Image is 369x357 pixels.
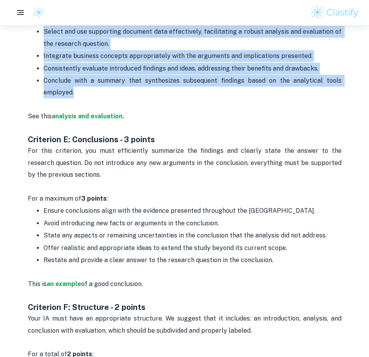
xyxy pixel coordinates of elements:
[28,303,145,312] strong: Criterion F: Structure - 2 points
[44,207,315,214] span: Ensure conclusions align with the evidence presented throughout the [GEOGRAPHIC_DATA].
[44,65,318,72] span: Consistently evaluate introduced findings and ideas, addressing their benefits and drawbacks.
[28,135,155,144] strong: Criterion E: Conclusions - 3 points
[44,232,327,239] span: State any aspects or remaining uncertainties in the conclusion that the analysis did not address.
[44,219,219,227] span: Avoid introducing new facts or arguments in the conclusion.
[44,256,273,264] span: Restate and provide a clear answer to the research question in the conclusion.
[47,280,81,288] a: an example
[28,112,52,120] span: See this
[28,195,108,202] span: For a maximum of :
[44,244,287,252] span: Offer realistic and appropriate ideas to extend the study beyond its current scope.
[81,195,107,202] strong: 3 points
[44,52,313,60] span: Integrate business concepts appropriately with the arguments and implications presented.
[28,147,343,178] span: For this criterion, you must efficiently summarize the findings and clearly state the answer to t...
[28,315,343,334] span: Your IA must have an appropriate structure. We suggest that it includes: an introduction, analysi...
[28,280,47,288] span: This is
[52,112,124,120] a: analysis and evaluation.
[81,280,143,288] span: of a good conclusion.
[310,5,360,20] img: Clastify logo
[28,7,45,18] a: Clastify logo
[33,7,45,18] img: Clastify logo
[44,28,343,47] span: Select and use supporting document data effectively, facilitating a robust analysis and evaluatio...
[44,77,343,96] span: Conclude with a summary that synthesizes subsequent findings based on the analytical tools employed.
